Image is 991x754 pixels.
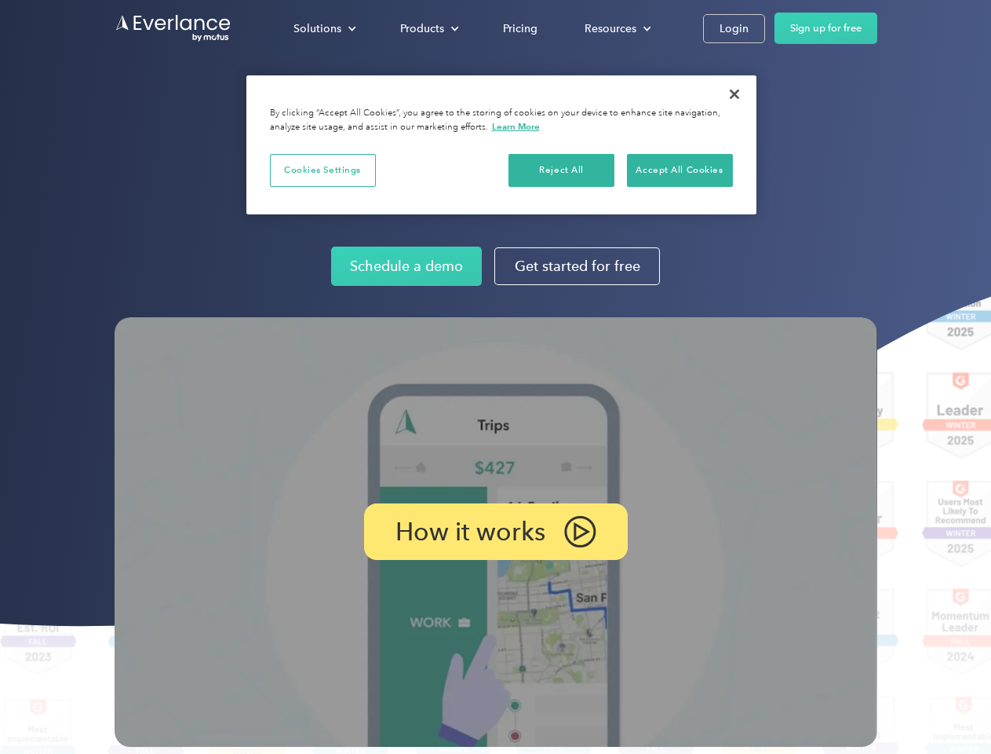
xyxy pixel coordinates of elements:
a: Schedule a demo [331,247,482,286]
a: Go to homepage [115,13,232,43]
button: Close [717,77,752,112]
button: Reject All [508,154,614,187]
input: Submit [115,93,195,126]
div: Pricing [503,19,537,38]
a: Sign up for free [774,13,877,44]
a: More information about your privacy, opens in a new tab [492,121,540,132]
div: By clicking “Accept All Cookies”, you agree to the storing of cookies on your device to enhance s... [270,107,733,134]
a: Pricing [487,15,553,42]
div: Resources [585,19,636,38]
div: Login [720,19,749,38]
div: Products [384,15,472,42]
div: Resources [569,15,664,42]
a: Login [703,14,765,43]
div: Cookie banner [246,75,756,214]
a: Get started for free [494,247,660,285]
div: Privacy [246,75,756,214]
div: Solutions [278,15,369,42]
p: How it works [395,522,545,541]
div: Products [400,19,444,38]
button: Accept All Cookies [627,154,733,187]
div: Solutions [293,19,341,38]
button: Cookies Settings [270,154,376,187]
